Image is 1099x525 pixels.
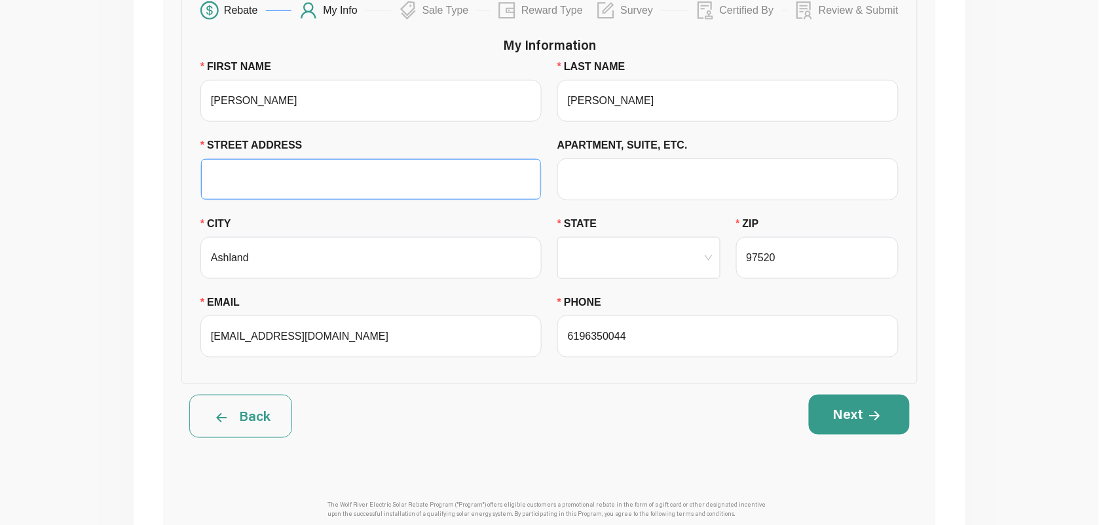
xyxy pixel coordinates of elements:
span: form [597,1,615,20]
label: APARTMENT, SUITE, ETC. [557,137,698,153]
div: Certified By [720,1,782,20]
div: The Wolf River Electric Solar Rebate Program ("Program") offers eligible customers a promotional ... [327,496,771,525]
label: LAST NAME [557,59,635,75]
div: Survey [620,1,661,20]
input: EMAIL [200,316,542,357]
div: Rebate [224,1,266,20]
input: PHONE [557,316,899,357]
span: solution [795,1,813,20]
label: EMAIL [200,295,250,310]
span: tags [399,1,417,20]
span: audit [696,1,715,20]
label: CITY [200,216,241,232]
div: My Info [323,1,365,20]
label: PHONE [557,295,611,310]
h5: My Information [200,37,899,52]
span: wallet [498,1,516,20]
input: APARTMENT, SUITE, ETC. [557,158,899,200]
div: Reward Type [521,1,591,20]
label: STATE [557,216,607,232]
input: ZIP [736,237,899,279]
input: FIRST NAME [200,80,542,122]
input: LAST NAME [557,80,899,122]
span: dollar [200,1,219,20]
label: FIRST NAME [200,59,281,75]
input: STREET ADDRESS [209,160,533,199]
div: Review & Submit [819,1,899,20]
label: ZIP [736,216,769,232]
button: Back [189,395,292,438]
input: CITY [200,237,542,279]
input: STATE [565,238,713,278]
span: user [299,1,318,20]
label: STREET ADDRESS [200,137,312,153]
div: Sale Type [422,1,477,20]
button: Next [809,395,910,434]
